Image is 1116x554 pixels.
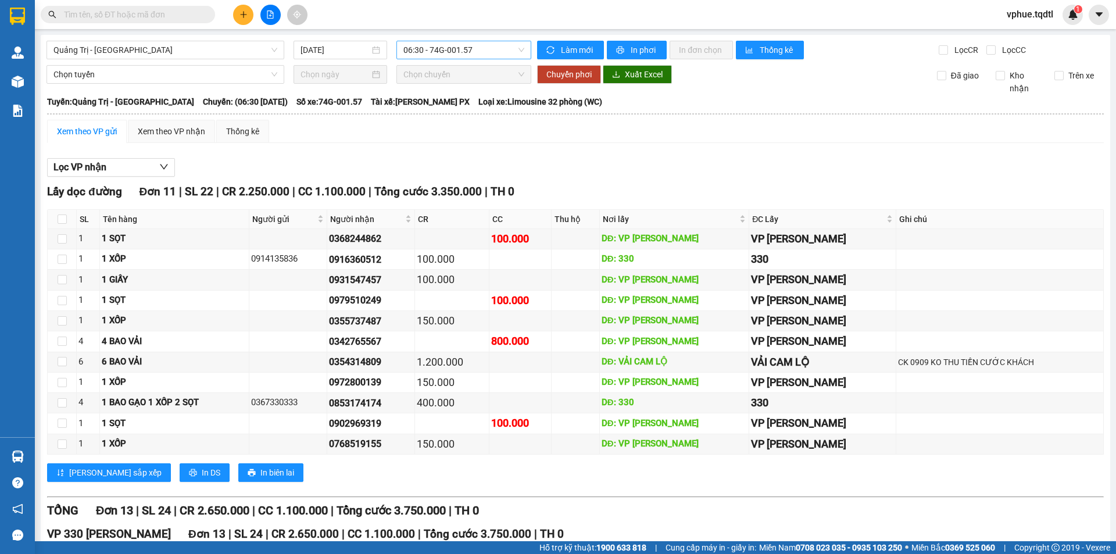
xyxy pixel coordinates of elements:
[905,545,908,550] span: ⚪️
[561,44,595,56] span: Làm mới
[417,436,488,452] div: 150.000
[751,415,894,431] div: VP [PERSON_NAME]
[179,185,182,198] span: |
[625,68,663,81] span: Xuất Excel
[751,333,894,349] div: VP [PERSON_NAME]
[417,374,488,391] div: 150.000
[233,5,253,25] button: plus
[77,210,100,229] th: SL
[296,95,362,108] span: Số xe: 74G-001.57
[139,185,177,198] span: Đơn 11
[180,503,249,517] span: CR 2.650.000
[670,41,733,59] button: In đơn chọn
[602,376,747,389] div: DĐ: VP [PERSON_NAME]
[997,44,1028,56] span: Lọc CC
[329,437,413,451] div: 0768519155
[455,503,479,517] span: TH 0
[330,213,403,226] span: Người nhận
[266,527,269,541] span: |
[252,503,255,517] span: |
[329,273,413,287] div: 0931547457
[759,541,902,554] span: Miền Nam
[491,292,549,309] div: 100.000
[251,396,324,410] div: 0367330333
[403,66,524,83] span: Chọn chuyến
[102,355,248,369] div: 6 BAO VẢI
[417,271,488,288] div: 100.000
[417,313,488,329] div: 150.000
[78,294,98,308] div: 1
[478,95,602,108] span: Loại xe: Limousine 32 phòng (WC)
[415,210,490,229] th: CR
[602,232,747,246] div: DĐ: VP [PERSON_NAME]
[10,8,25,25] img: logo-vxr
[751,231,894,247] div: VP [PERSON_NAME]
[491,333,549,349] div: 800.000
[337,503,446,517] span: Tổng cước 3.750.000
[329,252,413,267] div: 0916360512
[159,162,169,171] span: down
[534,527,537,541] span: |
[329,231,413,246] div: 0368244862
[78,232,98,246] div: 1
[1004,541,1006,554] span: |
[371,95,470,108] span: Tài xế: [PERSON_NAME] PX
[78,355,98,369] div: 6
[88,6,170,32] p: Nhận:
[88,6,143,32] span: VP An Sương
[491,415,549,431] div: 100.000
[666,541,756,554] span: Cung cấp máy in - giấy in:
[997,7,1063,22] span: vphue.tqdtl
[491,185,514,198] span: TH 0
[260,5,281,25] button: file-add
[64,8,201,21] input: Tìm tên, số ĐT hoặc mã đơn
[47,527,171,541] span: VP 330 [PERSON_NAME]
[102,252,248,266] div: 1 XỐP
[48,10,56,19] span: search
[78,417,98,431] div: 1
[329,396,413,410] div: 0853174174
[5,26,87,38] p: Gửi:
[271,527,339,541] span: CR 2.650.000
[138,125,205,138] div: Xem theo VP nhận
[946,69,983,82] span: Đã giao
[174,503,177,517] span: |
[293,10,301,19] span: aim
[102,396,248,410] div: 1 BAO GẠO 1 XỐP 2 SỌT
[898,356,1101,369] div: CK 0909 KO THU TIỀN CƯỚC KHÁCH
[537,65,601,84] button: Chuyển phơi
[331,503,334,517] span: |
[203,95,288,108] span: Chuyến: (06:30 [DATE])
[751,436,894,452] div: VP [PERSON_NAME]
[602,437,747,451] div: DĐ: VP [PERSON_NAME]
[751,395,894,411] div: 330
[602,417,747,431] div: DĐ: VP [PERSON_NAME]
[12,105,24,117] img: solution-icon
[552,210,600,229] th: Thu hộ
[631,44,657,56] span: In phơi
[222,185,289,198] span: CR 2.250.000
[100,210,250,229] th: Tên hàng
[602,335,747,349] div: DĐ: VP [PERSON_NAME]
[603,213,737,226] span: Nơi lấy
[751,374,894,391] div: VP [PERSON_NAME]
[69,466,162,479] span: [PERSON_NAME] sắp xếp
[188,527,226,541] span: Đơn 13
[602,273,747,287] div: DĐ: VP [PERSON_NAME]
[329,334,413,349] div: 0342765567
[539,541,646,554] span: Hỗ trợ kỹ thuật:
[53,41,277,59] span: Quảng Trị - Sài Gòn
[238,463,303,482] button: printerIn biên lai
[418,527,421,541] span: |
[287,5,307,25] button: aim
[180,463,230,482] button: printerIn DS
[348,527,415,541] span: CC 1.100.000
[12,47,24,59] img: warehouse-icon
[752,213,884,226] span: ĐC Lấy
[602,396,747,410] div: DĐ: 330
[417,395,488,411] div: 400.000
[102,335,248,349] div: 4 BAO VẢI
[56,469,65,478] span: sort-ascending
[1094,9,1104,20] span: caret-down
[896,210,1104,229] th: Ghi chú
